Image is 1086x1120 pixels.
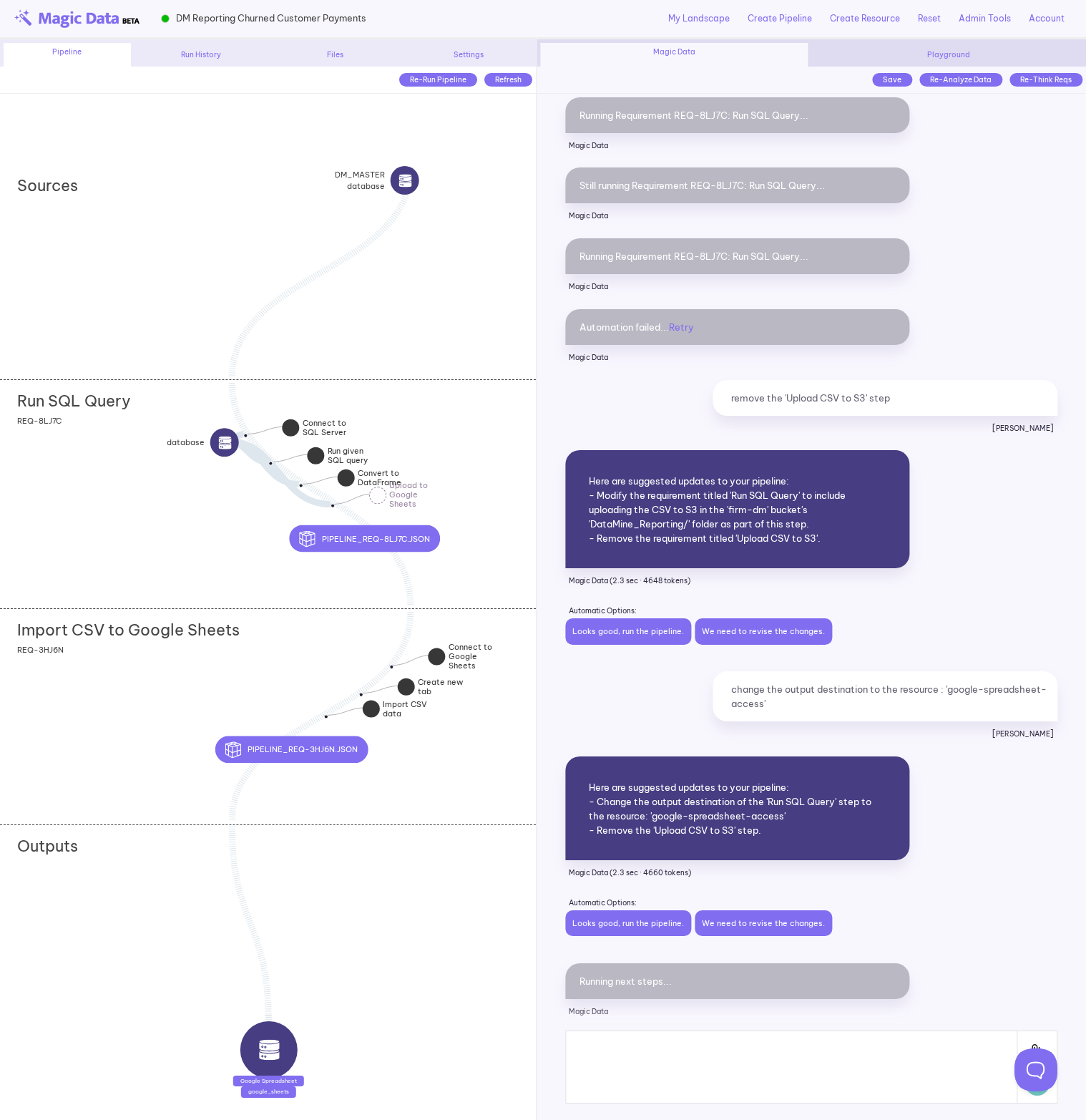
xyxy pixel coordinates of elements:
[565,97,909,133] div: Running Requirement REQ-8LJ7C: Run SQL Query...
[411,169,495,198] div: DM_MASTERdatabasesource icon
[176,11,366,25] span: DM Reporting Churned Customer Payments
[919,73,1002,87] div: Re-Analyze Data
[260,451,333,479] div: databasesource icon
[302,484,373,502] div: Convert to DataFrame
[303,418,346,437] strong: Connect to SQL Server
[713,721,1057,747] p: [PERSON_NAME]
[215,736,368,763] button: pipeline_REQ-3HJ6N.json
[1029,12,1065,25] a: Account
[702,918,825,928] a: We need to revise the changes.
[389,480,428,509] strong: Upload to Google Sheets
[14,9,140,28] img: beta-logo.png
[713,671,1057,721] div: change the output destination to the resource : 'google-spreadsheet-access'
[167,437,205,448] span: database
[328,446,368,465] strong: Run given SQL query
[565,238,909,274] div: Running Requirement REQ-8LJ7C: Run SQL Query...
[565,568,909,594] p: Magic Data (2.3 sec · 4648 tokens)
[484,73,532,87] div: Refresh
[565,274,909,300] p: Magic Data
[233,1076,304,1086] div: Google Spreadsheet
[565,167,909,203] div: Still running Requirement REQ-8LJ7C: Run SQL Query...
[572,626,684,636] a: Looks good, run the pipeline.
[406,49,532,60] div: Settings
[1024,1038,1050,1071] img: Attach File
[398,174,412,188] img: source icon
[565,963,909,999] div: Running next steps...
[272,49,398,60] div: Files
[565,603,836,618] p: Automatic Options:
[393,665,464,693] div: Connect to Google Sheets
[138,49,265,60] div: Run History
[565,756,909,860] div: Here are suggested updates to your pipeline: - Change the output destination of the 'Run SQL Quer...
[292,736,444,763] div: pipeline_REQ-3HJ6N.json
[17,416,62,426] span: REQ-8LJ7C
[335,180,385,192] span: database
[241,1086,296,1097] div: google_sheets
[565,309,909,345] div: Automation failed...
[830,12,900,25] a: Create Resource
[218,436,232,449] img: source icon
[565,860,909,886] p: Magic Data (2.3 sec · 4660 tokens)
[565,450,909,568] div: Here are suggested updates to your pipeline: - Modify the requirement titled 'Run SQL Query' to i...
[748,12,812,25] a: Create Pipeline
[365,525,515,552] div: pipeline_REQ-8LJ7C.json
[272,462,343,480] div: Run given SQL query
[668,12,730,25] a: My Landscape
[399,73,477,87] div: Re-Run Pipeline
[17,620,240,639] h2: Import CSV to Google Sheets
[362,693,434,711] div: Create new tab
[540,43,808,67] div: Magic Data
[383,699,427,719] strong: Import CSV data
[1014,1048,1057,1091] iframe: Toggle Customer Support
[269,1021,340,1101] div: output iconGoogle Spreadsheetgoogle_sheets
[17,645,64,655] span: REQ-3HJ6N
[17,176,78,195] h2: Sources
[4,43,130,67] div: Pipeline
[247,434,318,452] div: Connect to SQL Server
[872,73,912,87] div: Save
[1009,73,1082,87] div: Re-Think Reqs
[669,321,694,333] a: Retry
[572,918,684,928] a: Looks good, run the pipeline.
[918,12,941,25] a: Reset
[358,468,401,487] strong: Convert to DataFrame
[565,203,909,229] p: Magic Data
[258,1039,280,1061] img: output icon
[565,133,909,159] p: Magic Data
[713,416,1057,442] p: [PERSON_NAME]
[418,677,463,696] strong: Create new tab
[333,504,405,532] div: Upload to Google Sheets
[565,345,909,371] p: Magic Data
[565,895,836,910] p: Automatic Options:
[449,642,492,671] strong: Connect to Google Sheets
[17,837,78,855] h2: Outputs
[702,626,825,636] a: We need to revise the changes.
[327,714,398,733] div: Import CSV data
[565,999,909,1025] p: Magic Data
[815,49,1082,60] div: Playground
[959,12,1011,25] a: Admin Tools
[17,391,131,410] h2: Run SQL Query
[335,169,385,180] strong: DM_MASTER
[290,525,440,552] button: pipeline_REQ-8LJ7C.json
[713,380,1057,416] div: remove the 'Upload CSV to S3' step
